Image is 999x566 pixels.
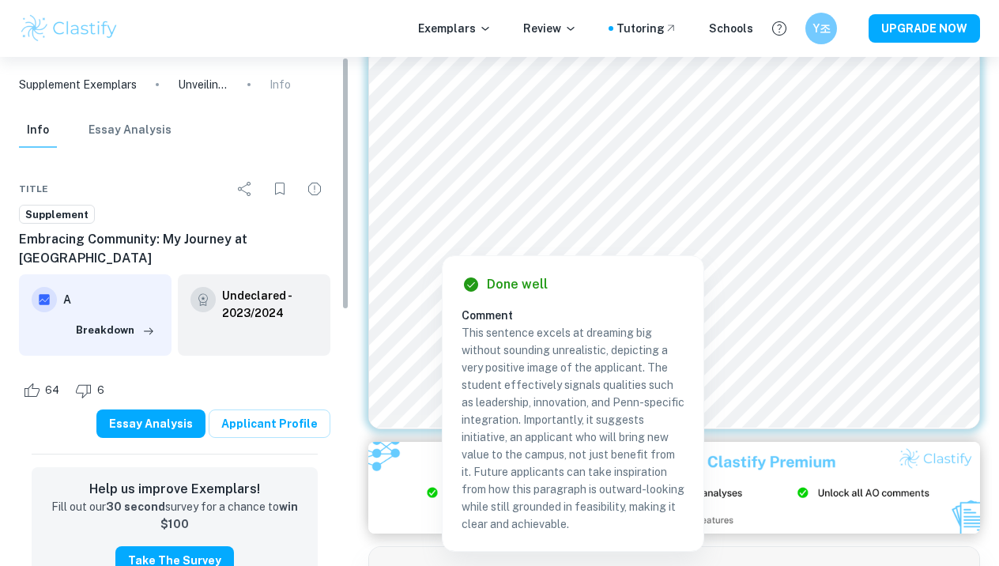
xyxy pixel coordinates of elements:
button: Help and Feedback [766,15,793,42]
p: Fill out our survey for a chance to [44,499,305,534]
p: This sentence excels at dreaming big without sounding unrealistic, depicting a very positive imag... [462,324,684,533]
div: Share [229,173,261,205]
strong: win $100 [160,500,298,530]
div: Report issue [299,173,330,205]
img: Clastify logo [19,13,119,44]
span: 6 [89,383,113,398]
a: Undeclared - 2023/2024 [222,287,318,322]
p: Info [270,76,291,93]
div: Bookmark [264,173,296,205]
img: Ad [368,442,980,534]
a: Tutoring [616,20,677,37]
p: Review [523,20,577,37]
span: Supplement [20,207,94,223]
h6: Y조 [812,20,831,37]
h6: Help us improve Exemplars! [44,480,305,499]
strong: 30 second [106,500,165,513]
a: Schools [709,20,753,37]
a: Supplement Exemplars [19,76,137,93]
h6: Done well [487,275,548,294]
a: Applicant Profile [209,409,330,438]
div: Dislike [71,378,113,403]
span: Title [19,182,48,196]
span: 64 [36,383,68,398]
p: Exemplars [418,20,492,37]
button: Y조 [805,13,837,44]
p: Unveiling the Leadership Journey [178,76,228,93]
a: Supplement [19,205,95,225]
h6: Comment [462,307,684,324]
button: UPGRADE NOW [869,14,980,43]
button: Essay Analysis [89,113,172,148]
h6: A [63,291,159,308]
button: Info [19,113,57,148]
button: Essay Analysis [96,409,205,438]
button: Breakdown [72,319,159,342]
h6: Embracing Community: My Journey at [GEOGRAPHIC_DATA] [19,230,330,268]
div: Like [19,378,68,403]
